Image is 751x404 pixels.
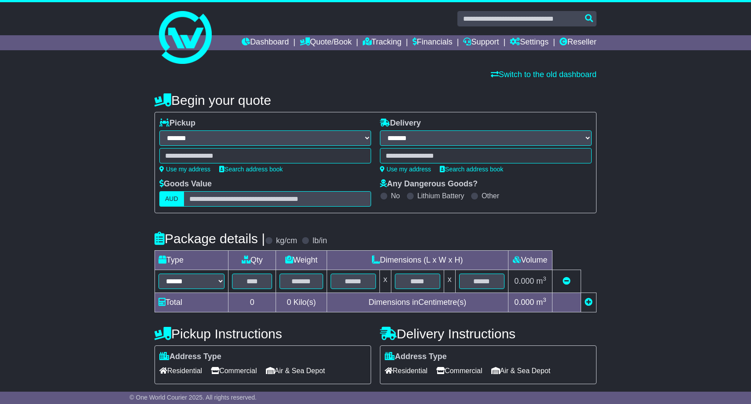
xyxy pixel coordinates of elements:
[380,326,596,341] h4: Delivery Instructions
[491,364,551,378] span: Air & Sea Depot
[300,35,352,50] a: Quote/Book
[159,179,212,189] label: Goods Value
[560,35,596,50] a: Reseller
[563,277,571,285] a: Remove this item
[287,298,291,307] span: 0
[585,298,593,307] a: Add new item
[276,251,327,270] td: Weight
[276,236,297,246] label: kg/cm
[536,298,546,307] span: m
[327,251,508,270] td: Dimensions (L x W x H)
[159,191,184,207] label: AUD
[159,352,221,362] label: Address Type
[219,166,283,173] a: Search address book
[385,352,447,362] label: Address Type
[463,35,499,50] a: Support
[440,166,503,173] a: Search address book
[543,275,546,282] sup: 3
[385,364,427,378] span: Residential
[159,166,210,173] a: Use my address
[313,236,327,246] label: lb/in
[436,364,482,378] span: Commercial
[155,231,265,246] h4: Package details |
[417,192,464,200] label: Lithium Battery
[514,277,534,285] span: 0.000
[155,326,371,341] h4: Pickup Instructions
[508,251,552,270] td: Volume
[242,35,289,50] a: Dashboard
[412,35,453,50] a: Financials
[379,270,391,293] td: x
[380,166,431,173] a: Use my address
[155,251,228,270] td: Type
[228,293,276,312] td: 0
[155,293,228,312] td: Total
[228,251,276,270] td: Qty
[327,293,508,312] td: Dimensions in Centimetre(s)
[363,35,401,50] a: Tracking
[482,192,499,200] label: Other
[543,297,546,303] sup: 3
[491,70,596,79] a: Switch to the old dashboard
[380,119,421,128] label: Delivery
[380,179,478,189] label: Any Dangerous Goods?
[266,364,325,378] span: Air & Sea Depot
[536,277,546,285] span: m
[514,298,534,307] span: 0.000
[276,293,327,312] td: Kilo(s)
[159,364,202,378] span: Residential
[211,364,257,378] span: Commercial
[510,35,549,50] a: Settings
[159,119,195,128] label: Pickup
[129,394,257,401] span: © One World Courier 2025. All rights reserved.
[444,270,455,293] td: x
[155,93,596,107] h4: Begin your quote
[391,192,400,200] label: No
